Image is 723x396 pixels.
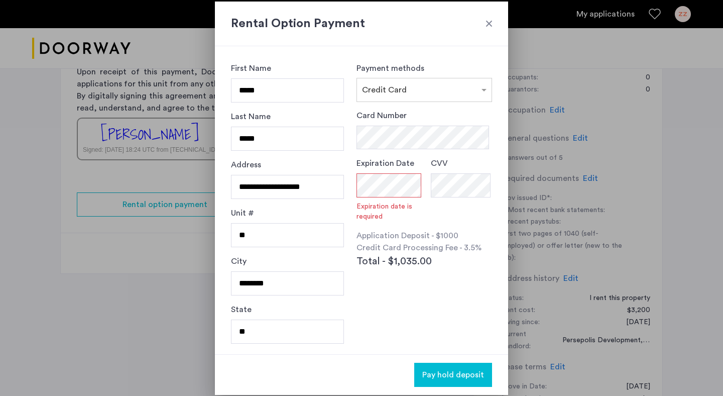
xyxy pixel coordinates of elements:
[231,304,252,316] label: State
[231,352,264,364] label: Zip code
[231,111,271,123] label: Last Name
[362,86,407,94] span: Credit Card
[414,363,492,387] button: button
[356,157,414,169] label: Expiration Date
[356,254,432,269] span: Total - $1,035.00
[231,159,261,171] label: Address
[231,62,271,74] label: First Name
[356,110,407,122] label: Card Number
[356,242,492,254] p: Credit Card Processing Fee - 3.5%
[231,207,254,219] label: Unit #
[356,64,424,72] label: Payment methods
[431,157,448,169] label: CVV
[422,369,484,381] span: Pay hold deposit
[356,202,423,222] span: Expiration date is required
[356,230,492,242] p: Application Deposit - $1000
[231,15,492,33] h2: Rental Option Payment
[231,255,247,267] label: City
